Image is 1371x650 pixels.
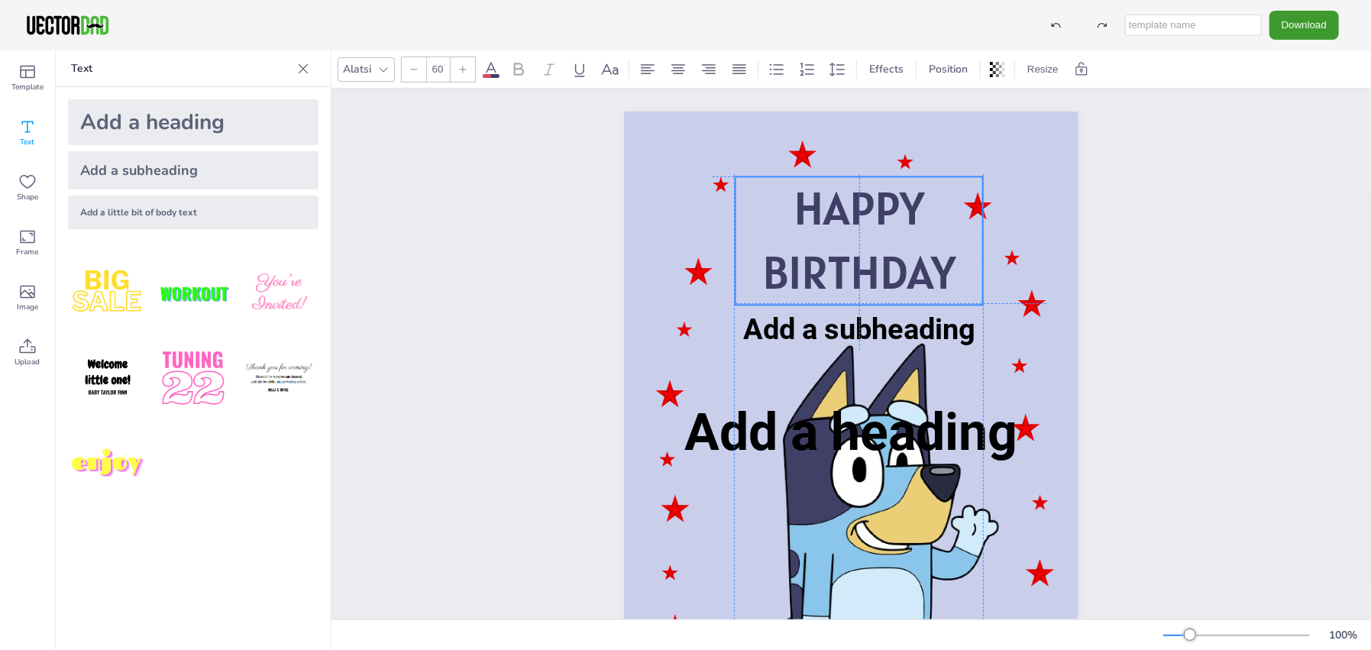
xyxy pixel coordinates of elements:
img: K4iXMrW.png [239,339,318,419]
img: GNLDUe7.png [68,339,147,419]
span: Image [17,301,38,313]
span: BIRTHDAY [762,243,955,302]
span: HAPPY [794,179,924,238]
img: BBMXfK6.png [239,254,318,333]
div: Add a little bit of body text [68,196,318,229]
img: 1B4LbXY.png [154,339,233,419]
span: Text [21,136,35,148]
div: Add a heading [68,99,318,145]
button: Resize [1021,57,1065,82]
span: Upload [15,356,40,368]
span: Add a subheading [743,312,975,346]
img: M7yqmqo.png [68,425,147,504]
img: VectorDad-1.png [24,14,111,37]
span: Position [926,62,971,76]
div: Alatsi [340,59,374,79]
div: 100 % [1325,628,1362,642]
button: Download [1269,11,1339,39]
img: XdJCRjX.png [154,254,233,333]
span: Effects [866,62,907,76]
p: Text [71,50,291,87]
span: Frame [17,246,39,258]
span: Add a heading [684,403,1017,464]
span: Shape [17,191,38,203]
img: style1.png [68,254,147,333]
input: template name [1125,15,1262,36]
span: Template [11,81,44,93]
div: Add a subheading [68,151,318,189]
